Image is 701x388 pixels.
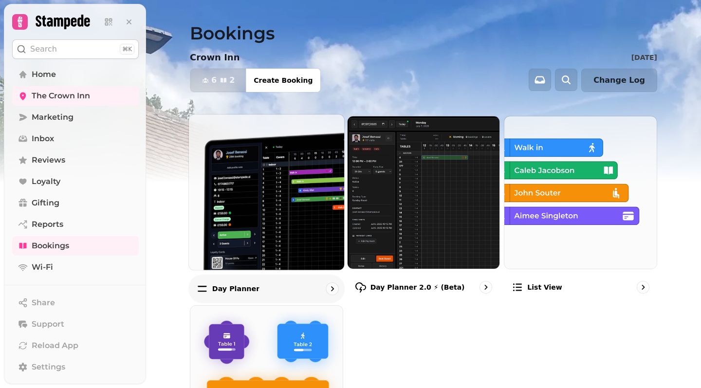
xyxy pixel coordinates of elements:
a: Wi-Fi [12,258,139,277]
a: Day Planner 2.0 ⚡ (Beta)Day Planner 2.0 ⚡ (Beta) [347,116,500,301]
a: Loyalty [12,172,139,191]
button: Search⌘K [12,39,139,59]
span: Reviews [32,154,65,166]
a: Reviews [12,150,139,170]
svg: go to [638,282,648,292]
a: Home [12,65,139,84]
span: 2 [229,76,235,84]
span: Home [32,69,56,80]
span: Create Booking [254,77,313,84]
span: Support [32,318,64,330]
img: Day Planner 2.0 ⚡ (Beta) [348,116,500,269]
span: Inbox [32,133,54,145]
span: Wi-Fi [32,261,53,273]
span: Share [32,297,55,309]
a: The Crown Inn [12,86,139,106]
span: Bookings [32,240,69,252]
span: Loyalty [32,176,60,187]
button: Share [12,293,139,313]
button: Create Booking [246,69,320,92]
img: Day planner [181,107,352,277]
a: Inbox [12,129,139,148]
span: Settings [32,361,65,373]
button: Reload App [12,336,139,355]
span: Marketing [32,111,74,123]
svg: go to [481,282,491,292]
div: ⌘K [120,44,134,55]
span: The Crown Inn [32,90,90,102]
button: Support [12,314,139,334]
a: Day plannerDay planner [188,114,345,303]
span: Gifting [32,197,59,209]
a: Reports [12,215,139,234]
a: Marketing [12,108,139,127]
span: Reload App [32,340,78,351]
span: 6 [211,76,217,84]
p: [DATE] [631,53,657,62]
a: Gifting [12,193,139,213]
span: Reports [32,219,63,230]
p: Day planner [212,284,259,294]
p: Crown Inn [190,51,240,64]
button: Change Log [581,69,657,92]
p: Day Planner 2.0 ⚡ (Beta) [370,282,465,292]
button: 62 [190,69,246,92]
a: Bookings [12,236,139,256]
p: Search [30,43,57,55]
span: Change Log [593,76,645,84]
a: Settings [12,357,139,377]
p: List view [527,282,562,292]
img: List view [504,116,657,269]
svg: go to [327,284,337,294]
a: List viewList view [504,116,657,301]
